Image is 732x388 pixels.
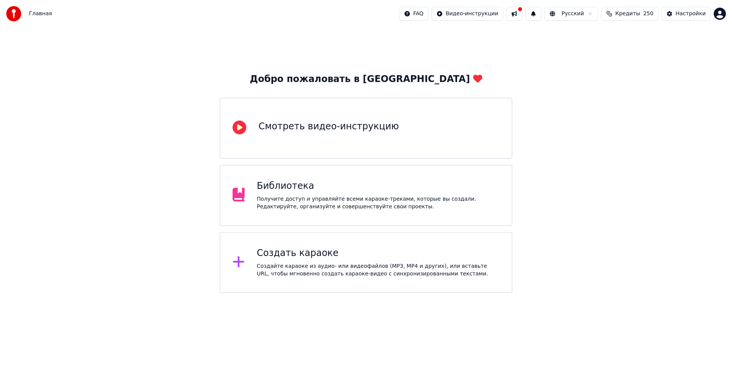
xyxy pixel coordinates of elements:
div: Смотреть видео-инструкцию [258,121,399,133]
span: Кредиты [615,10,640,18]
div: Получите доступ и управляйте всеми караоке-треками, которые вы создали. Редактируйте, организуйте... [257,195,500,211]
button: Кредиты250 [601,7,658,21]
div: Создать караоке [257,247,500,259]
nav: breadcrumb [29,10,52,18]
div: Создайте караоке из аудио- или видеофайлов (MP3, MP4 и других), или вставьте URL, чтобы мгновенно... [257,262,500,278]
div: Добро пожаловать в [GEOGRAPHIC_DATA] [250,73,482,85]
span: 250 [643,10,653,18]
div: Библиотека [257,180,500,192]
img: youka [6,6,21,21]
button: Настройки [661,7,711,21]
div: Настройки [676,10,706,18]
button: Видео-инструкции [432,7,503,21]
span: Главная [29,10,52,18]
button: FAQ [399,7,429,21]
